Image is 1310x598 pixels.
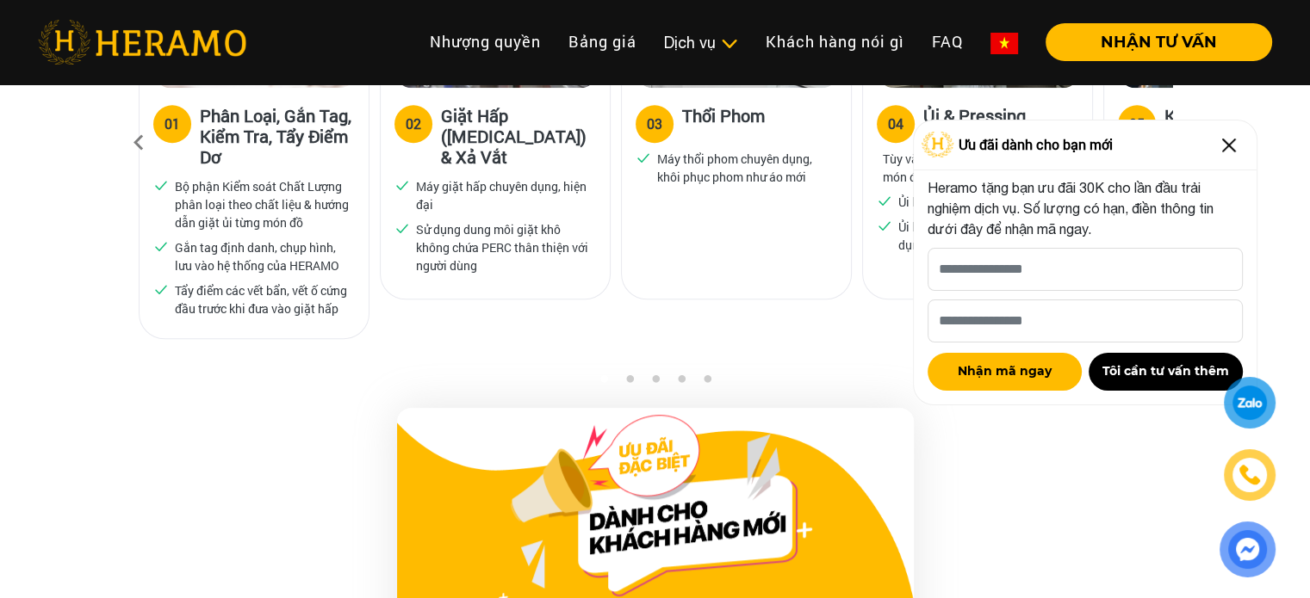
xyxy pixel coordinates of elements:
button: 1 [595,374,612,391]
img: phone-icon [1238,463,1263,487]
img: checked.svg [153,238,169,254]
div: 03 [647,114,662,134]
button: 3 [647,374,664,391]
button: Tôi cần tư vấn thêm [1089,353,1243,391]
div: 02 [406,114,421,134]
p: Sử dụng dung môi giặt khô không chứa PERC thân thiện với người dùng [416,220,590,274]
a: Nhượng quyền [416,23,555,60]
h3: Phân Loại, Gắn Tag, Kiểm Tra, Tẩy Điểm Dơ [200,105,355,167]
p: Ủi bằng bàn ủi hơi nước [898,193,1025,211]
p: Tùy vào chất liệu & đặc tính của món đồ: [883,150,1072,186]
button: Nhận mã ngay [928,353,1082,391]
p: Bộ phận Kiểm soát Chất Lượng phân loại theo chất liệu & hướng dẫn giặt ủi từng món đồ [175,177,349,231]
p: Heramo tặng bạn ưu đãi 30K cho lần đầu trải nghiệm dịch vụ. Số lượng có hạn, điền thông tin dưới ... [928,177,1243,239]
a: FAQ [918,23,977,60]
a: phone-icon [1226,452,1273,498]
a: Khách hàng nói gì [752,23,918,60]
div: 05 [1129,114,1145,134]
div: 01 [165,114,180,134]
img: checked.svg [636,150,651,165]
div: 04 [888,114,903,134]
img: checked.svg [153,281,169,297]
a: Bảng giá [555,23,650,60]
img: vn-flag.png [990,33,1018,54]
button: 4 [673,374,690,391]
h3: Ủi & Pressing [923,105,1026,139]
h3: Thổi Phom [682,105,765,139]
span: Ưu đãi dành cho bạn mới [959,134,1113,155]
img: checked.svg [394,177,410,193]
img: Logo [922,132,954,157]
button: 2 [621,374,638,391]
p: Ủi bằng máy pressing chuyên dụng [898,218,1072,254]
img: checked.svg [877,193,892,208]
p: Tẩy điểm các vết bẩn, vết ố cứng đầu trước khi đưa vào giặt hấp [175,281,349,317]
img: checked.svg [153,177,169,193]
button: 5 [698,374,716,391]
p: Máy thổi phom chuyên dụng, khôi phục phom như áo mới [657,150,831,186]
img: checked.svg [877,218,892,233]
img: heramo-logo.png [38,20,246,65]
p: Gắn tag định danh, chụp hình, lưu vào hệ thống của HERAMO [175,238,349,274]
img: checked.svg [394,220,410,236]
a: NHẬN TƯ VẤN [1032,34,1272,50]
button: NHẬN TƯ VẤN [1046,23,1272,61]
img: Close [1215,132,1243,159]
div: Dịch vụ [664,31,738,54]
img: subToggleIcon [720,35,738,52]
p: Máy giặt hấp chuyên dụng, hiện đại [416,177,590,213]
h3: Giặt Hấp ([MEDICAL_DATA]) & Xả Vắt [441,105,596,167]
